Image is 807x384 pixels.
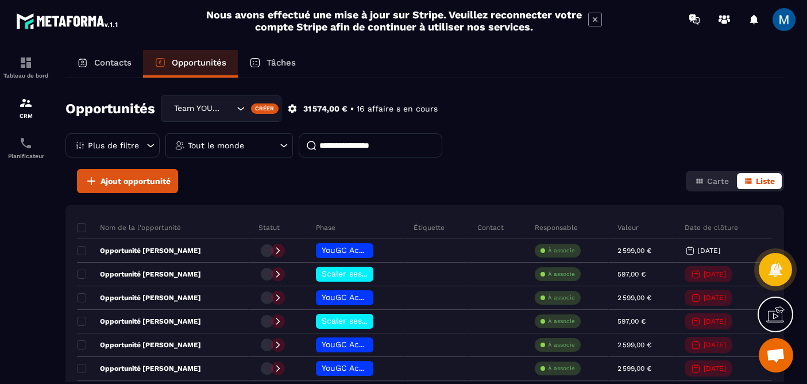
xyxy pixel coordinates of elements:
[77,223,181,232] p: Nom de la l'opportunité
[357,103,438,114] p: 16 affaire s en cours
[322,363,385,373] span: YouGC Academy
[77,317,201,326] p: Opportunité [PERSON_NAME]
[88,141,139,149] p: Plus de filtre
[535,223,578,232] p: Responsable
[707,176,729,186] span: Carte
[3,47,49,87] a: formationformationTableau de bord
[3,113,49,119] p: CRM
[16,10,119,31] img: logo
[251,103,279,114] div: Créer
[756,176,775,186] span: Liste
[77,246,201,255] p: Opportunité [PERSON_NAME]
[704,341,726,349] p: [DATE]
[171,102,222,115] span: Team YOUGC - Formations
[19,56,33,70] img: formation
[737,173,782,189] button: Liste
[3,153,49,159] p: Planificateur
[548,341,575,349] p: À associe
[704,317,726,325] p: [DATE]
[548,364,575,373] p: À associe
[704,364,726,373] p: [DATE]
[238,50,307,78] a: Tâches
[698,247,720,255] p: [DATE]
[477,223,504,232] p: Contact
[322,316,396,325] span: Scaler ses revenus
[188,141,244,149] p: Tout le monde
[688,173,736,189] button: Carte
[704,270,726,278] p: [DATE]
[414,223,445,232] p: Étiquette
[77,340,201,350] p: Opportunité [PERSON_NAME]
[548,317,575,325] p: À associe
[548,247,575,255] p: À associe
[617,341,651,349] p: 2 599,00 €
[94,57,132,68] p: Contacts
[704,294,726,302] p: [DATE]
[322,340,385,349] span: YouGC Academy
[19,136,33,150] img: scheduler
[206,9,582,33] h2: Nous avons effectué une mise à jour sur Stripe. Veuillez reconnecter votre compte Stripe afin de ...
[322,269,396,278] span: Scaler ses revenus
[303,103,347,114] p: 31 574,00 €
[548,294,575,302] p: À associe
[65,50,143,78] a: Contacts
[101,175,171,187] span: Ajout opportunité
[617,247,651,255] p: 2 599,00 €
[617,223,639,232] p: Valeur
[3,72,49,79] p: Tableau de bord
[617,364,651,373] p: 2 599,00 €
[19,96,33,110] img: formation
[267,57,296,68] p: Tâches
[143,50,238,78] a: Opportunités
[685,223,738,232] p: Date de clôture
[77,270,201,279] p: Opportunité [PERSON_NAME]
[617,270,646,278] p: 597,00 €
[65,97,155,120] h2: Opportunités
[77,169,178,193] button: Ajout opportunité
[161,95,281,122] div: Search for option
[759,338,793,373] div: Ouvrir le chat
[172,57,226,68] p: Opportunités
[322,245,385,255] span: YouGC Academy
[617,317,646,325] p: 597,00 €
[77,293,201,302] p: Opportunité [PERSON_NAME]
[77,364,201,373] p: Opportunité [PERSON_NAME]
[617,294,651,302] p: 2 599,00 €
[222,102,234,115] input: Search for option
[3,128,49,168] a: schedulerschedulerPlanificateur
[322,293,385,302] span: YouGC Academy
[3,87,49,128] a: formationformationCRM
[258,223,280,232] p: Statut
[316,223,335,232] p: Phase
[548,270,575,278] p: À associe
[350,103,354,114] p: •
